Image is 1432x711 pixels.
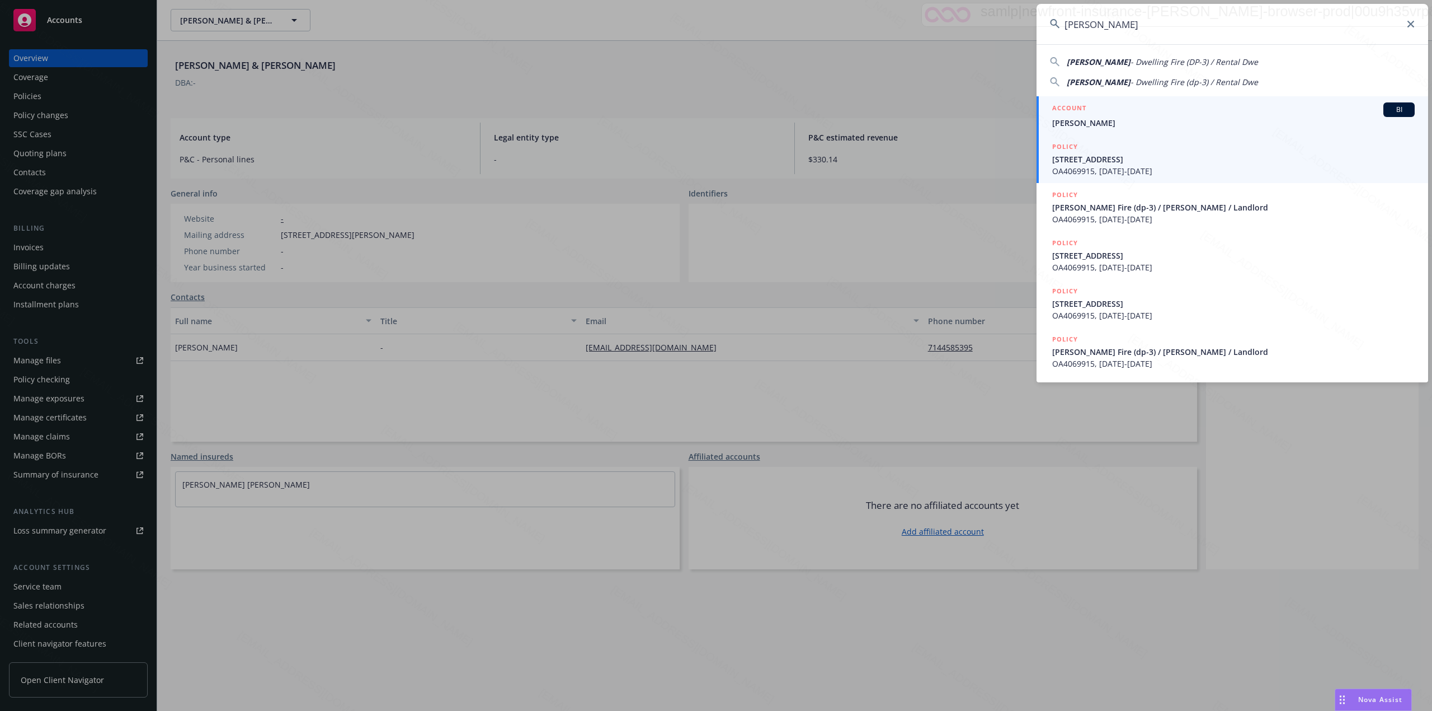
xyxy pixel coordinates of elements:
[1052,310,1415,321] span: OA4069915, [DATE]-[DATE]
[1130,57,1258,67] span: - Dwelling Fire (DP-3) / Rental Dwe
[1130,77,1258,87] span: - Dwelling Fire (dp-3) / Rental Dwe
[1052,286,1078,297] h5: POLICY
[1052,117,1415,129] span: [PERSON_NAME]
[1037,4,1428,44] input: Search...
[1052,298,1415,310] span: [STREET_ADDRESS]
[1037,183,1428,231] a: POLICY[PERSON_NAME] Fire (dp-3) / [PERSON_NAME] / LandlordOA4069915, [DATE]-[DATE]
[1388,105,1410,115] span: BI
[1335,689,1412,711] button: Nova Assist
[1358,695,1402,704] span: Nova Assist
[1067,77,1130,87] span: [PERSON_NAME]
[1052,334,1078,345] h5: POLICY
[1052,261,1415,273] span: OA4069915, [DATE]-[DATE]
[1037,328,1428,376] a: POLICY[PERSON_NAME] Fire (dp-3) / [PERSON_NAME] / LandlordOA4069915, [DATE]-[DATE]
[1335,689,1349,710] div: Drag to move
[1052,102,1086,116] h5: ACCOUNT
[1052,165,1415,177] span: OA4069915, [DATE]-[DATE]
[1037,135,1428,183] a: POLICY[STREET_ADDRESS]OA4069915, [DATE]-[DATE]
[1052,153,1415,165] span: [STREET_ADDRESS]
[1052,358,1415,369] span: OA4069915, [DATE]-[DATE]
[1037,96,1428,135] a: ACCOUNTBI[PERSON_NAME]
[1052,189,1078,200] h5: POLICY
[1052,250,1415,261] span: [STREET_ADDRESS]
[1067,57,1130,67] span: [PERSON_NAME]
[1037,279,1428,328] a: POLICY[STREET_ADDRESS]OA4069915, [DATE]-[DATE]
[1037,231,1428,279] a: POLICY[STREET_ADDRESS]OA4069915, [DATE]-[DATE]
[1052,237,1078,249] h5: POLICY
[1052,213,1415,225] span: OA4069915, [DATE]-[DATE]
[1052,202,1415,213] span: [PERSON_NAME] Fire (dp-3) / [PERSON_NAME] / Landlord
[1052,346,1415,358] span: [PERSON_NAME] Fire (dp-3) / [PERSON_NAME] / Landlord
[1052,141,1078,152] h5: POLICY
